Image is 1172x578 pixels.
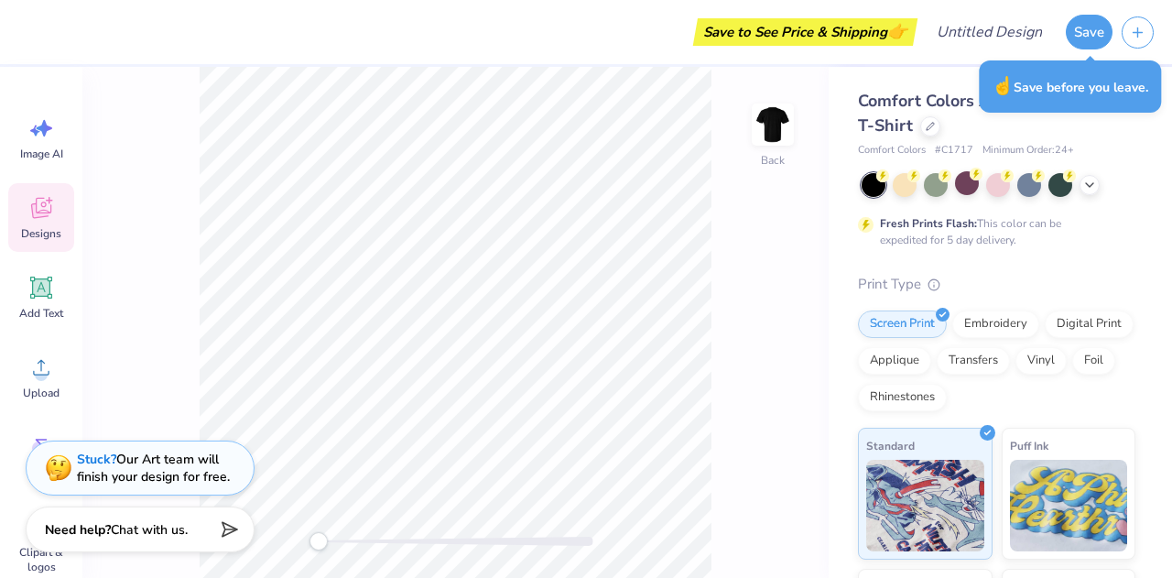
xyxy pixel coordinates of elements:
[1015,347,1067,375] div: Vinyl
[77,451,230,485] div: Our Art team will finish your design for free.
[982,143,1074,158] span: Minimum Order: 24 +
[1066,15,1112,49] button: Save
[880,216,977,231] strong: Fresh Prints Flash:
[952,311,1039,338] div: Embroidery
[858,311,947,338] div: Screen Print
[21,226,61,241] span: Designs
[887,20,907,42] span: 👉
[19,306,63,321] span: Add Text
[698,18,913,46] div: Save to See Price & Shipping
[761,152,785,169] div: Back
[858,90,1130,136] span: Comfort Colors Adult Heavyweight T-Shirt
[1010,436,1048,455] span: Puff Ink
[992,74,1014,98] span: ☝️
[880,215,1105,248] div: This color can be expedited for 5 day delivery.
[866,460,984,551] img: Standard
[11,545,71,574] span: Clipart & logos
[754,106,791,143] img: Back
[20,147,63,161] span: Image AI
[1045,311,1134,338] div: Digital Print
[935,143,973,158] span: # C1717
[45,521,111,539] strong: Need help?
[937,347,1010,375] div: Transfers
[111,521,188,539] span: Chat with us.
[1072,347,1115,375] div: Foil
[922,14,1057,50] input: Untitled Design
[23,386,60,400] span: Upload
[858,347,931,375] div: Applique
[858,384,947,411] div: Rhinestones
[309,532,328,551] div: Accessibility label
[77,451,116,468] strong: Stuck?
[979,60,1161,113] div: Save before you leave.
[858,143,926,158] span: Comfort Colors
[858,274,1135,295] div: Print Type
[1010,460,1128,551] img: Puff Ink
[866,436,915,455] span: Standard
